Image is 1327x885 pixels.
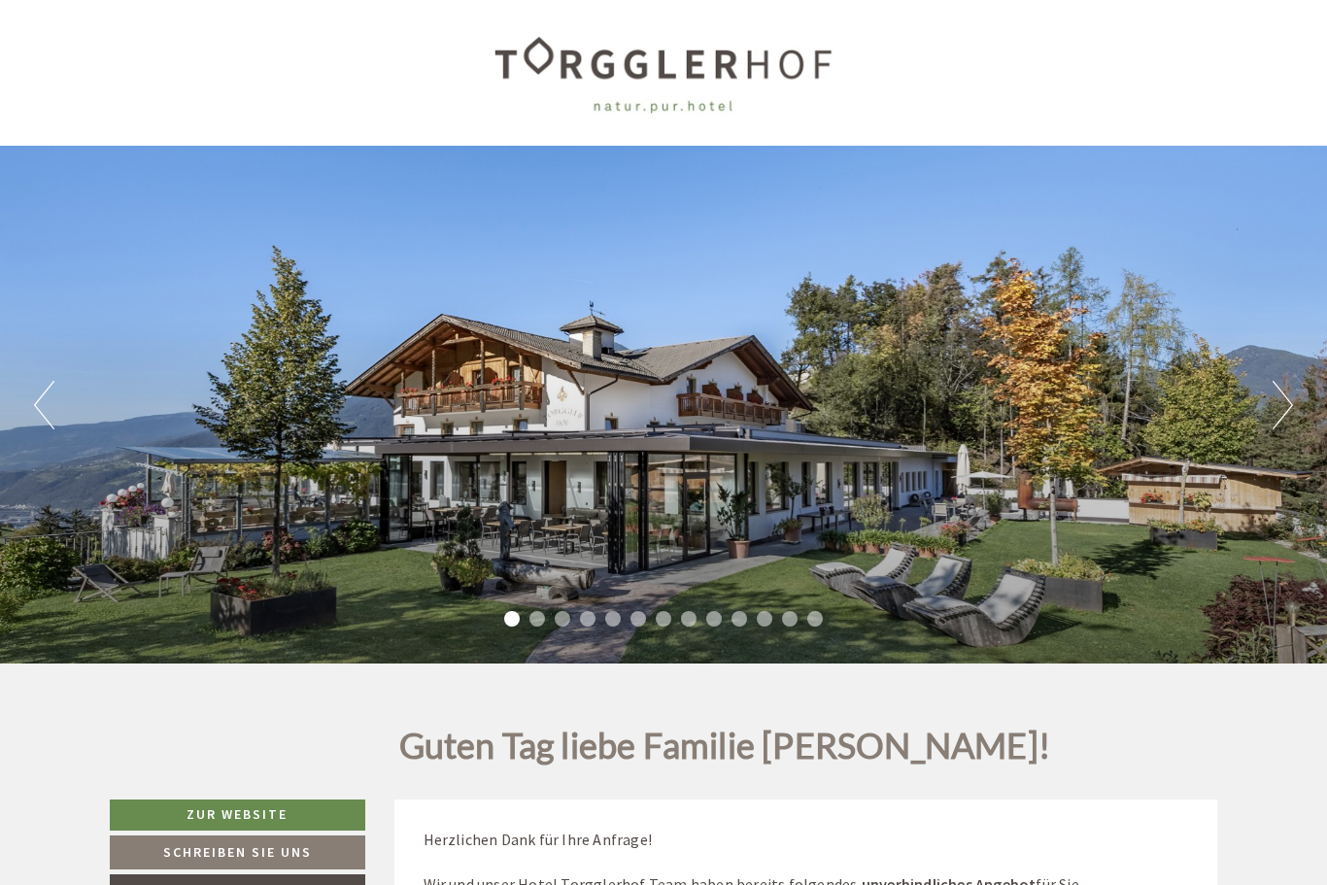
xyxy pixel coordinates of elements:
a: Zur Website [110,800,365,831]
h1: Guten Tag liebe Familie [PERSON_NAME]! [399,727,1051,775]
button: Next [1273,381,1293,429]
button: Previous [34,381,54,429]
a: Schreiben Sie uns [110,835,365,869]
